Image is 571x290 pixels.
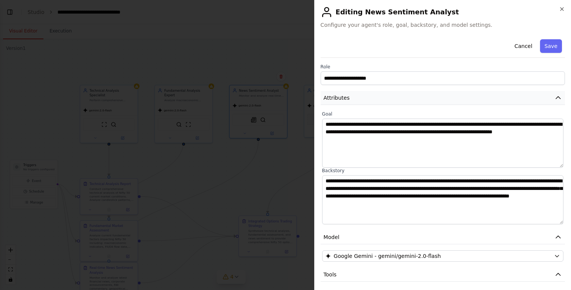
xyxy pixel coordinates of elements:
label: Goal [322,111,563,117]
label: Backstory [322,168,563,174]
button: Attributes [321,91,565,105]
button: Save [540,39,562,53]
button: Cancel [510,39,537,53]
span: Google Gemini - gemini/gemini-2.0-flash [334,252,441,260]
button: Model [321,230,565,244]
span: Tools [324,271,337,278]
span: Attributes [324,94,350,102]
button: Google Gemini - gemini/gemini-2.0-flash [322,250,563,262]
span: Model [324,233,340,241]
label: Role [321,64,565,70]
button: Tools [321,268,565,282]
span: Configure your agent's role, goal, backstory, and model settings. [321,21,565,29]
h2: Editing News Sentiment Analyst [321,6,565,18]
